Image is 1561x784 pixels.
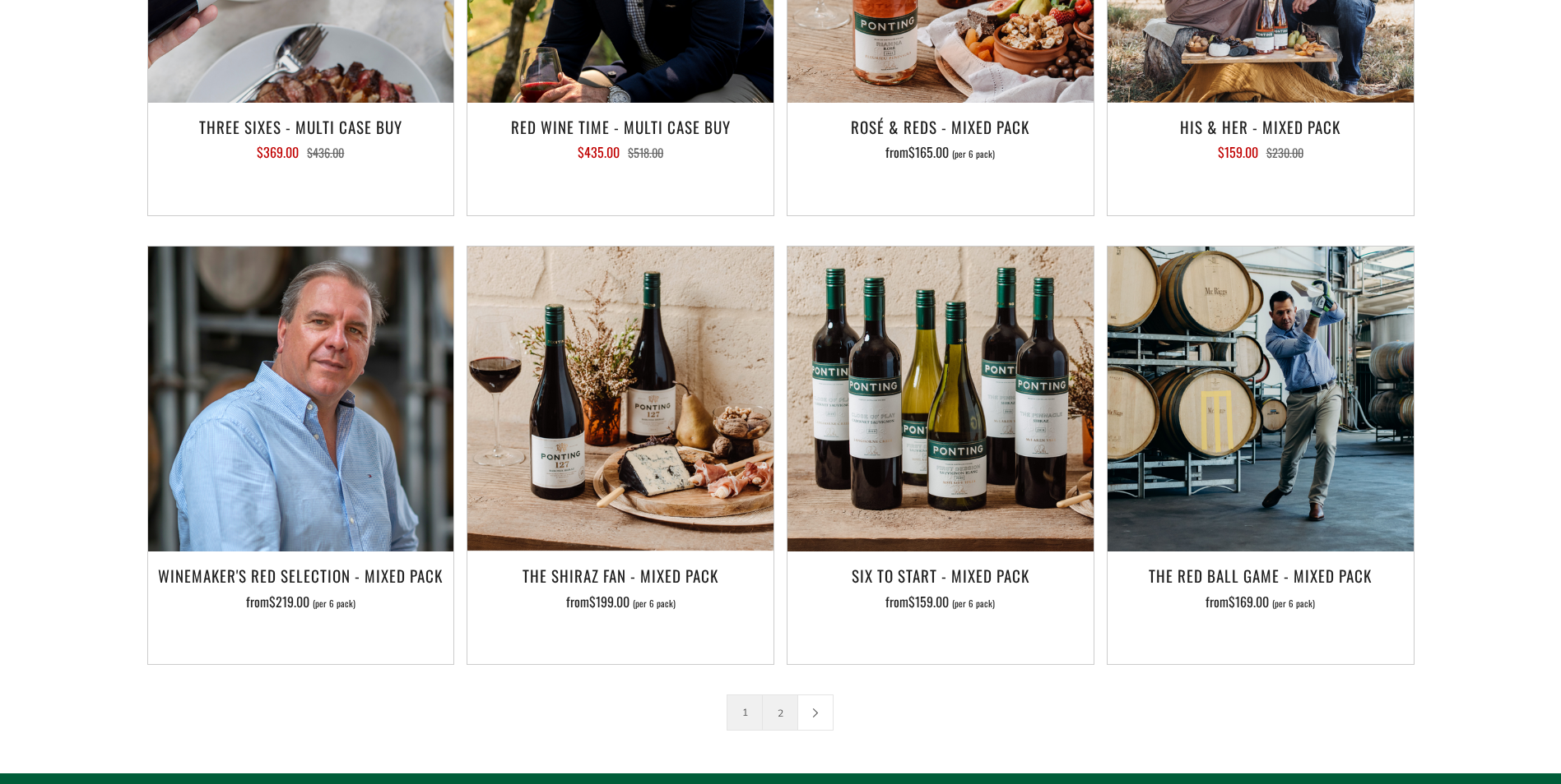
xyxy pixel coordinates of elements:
[156,113,446,141] h3: Three Sixes - Multi Case Buy
[148,113,454,195] a: Three Sixes - Multi Case Buy $369.00 $436.00
[476,561,765,589] h3: The Shiraz Fan - Mixed Pack
[578,142,620,162] span: $435.00
[1272,599,1315,608] span: (per 6 pack)
[763,695,797,730] a: 2
[156,561,446,589] h3: Winemaker's Red Selection - Mixed Pack
[1229,592,1269,611] span: $169.00
[307,144,344,161] span: $436.00
[246,592,355,611] span: from
[908,142,949,162] span: $165.00
[1108,113,1414,195] a: His & Her - Mixed Pack $159.00 $230.00
[908,592,949,611] span: $159.00
[952,599,995,608] span: (per 6 pack)
[1218,142,1258,162] span: $159.00
[269,592,309,611] span: $219.00
[796,561,1085,589] h3: Six To Start - Mixed Pack
[589,592,630,611] span: $199.00
[148,561,454,643] a: Winemaker's Red Selection - Mixed Pack from$219.00 (per 6 pack)
[885,142,995,162] span: from
[633,599,676,608] span: (per 6 pack)
[1266,144,1303,161] span: $230.00
[467,561,774,643] a: The Shiraz Fan - Mixed Pack from$199.00 (per 6 pack)
[796,113,1085,141] h3: Rosé & Reds - Mixed Pack
[885,592,995,611] span: from
[1206,592,1315,611] span: from
[787,113,1094,195] a: Rosé & Reds - Mixed Pack from$165.00 (per 6 pack)
[787,561,1094,643] a: Six To Start - Mixed Pack from$159.00 (per 6 pack)
[313,599,355,608] span: (per 6 pack)
[1116,561,1405,589] h3: The Red Ball Game - Mixed Pack
[467,113,774,195] a: Red Wine Time - Multi Case Buy $435.00 $518.00
[1116,113,1405,141] h3: His & Her - Mixed Pack
[628,144,663,161] span: $518.00
[476,113,765,141] h3: Red Wine Time - Multi Case Buy
[566,592,676,611] span: from
[952,150,995,159] span: (per 6 pack)
[727,694,763,731] span: 1
[1108,561,1414,643] a: The Red Ball Game - Mixed Pack from$169.00 (per 6 pack)
[257,142,299,162] span: $369.00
